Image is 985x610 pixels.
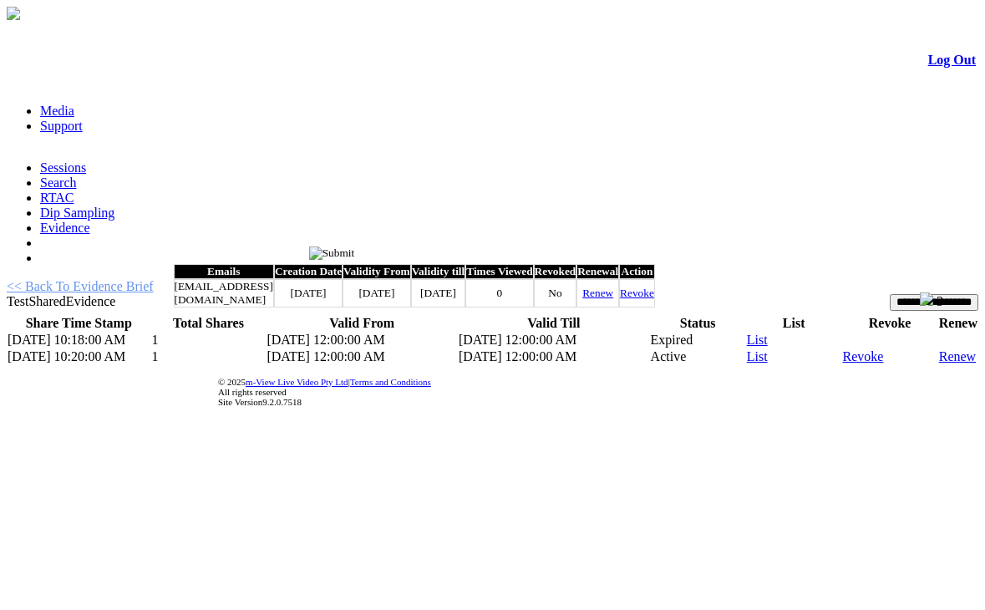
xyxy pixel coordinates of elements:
td: No [534,279,577,308]
th: Emails [174,264,274,279]
span: List of Shared Evidence Brief [170,247,309,260]
th: Creation Date [274,264,343,279]
a: Revoke [620,287,654,299]
td: [DATE] [343,279,411,308]
th: Validity From [343,264,411,279]
td: [DATE] [274,279,343,308]
th: Action [619,264,655,279]
td: 0 [465,279,533,308]
th: Times Viewed [465,264,533,279]
td: [EMAIL_ADDRESS][DOMAIN_NAME] [174,279,274,308]
input: Submit [309,247,355,260]
td: [DATE] [411,279,466,308]
th: Validity till [411,264,466,279]
a: Renew [582,287,613,299]
th: Renewal [576,264,619,279]
th: Revoked [534,264,577,279]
